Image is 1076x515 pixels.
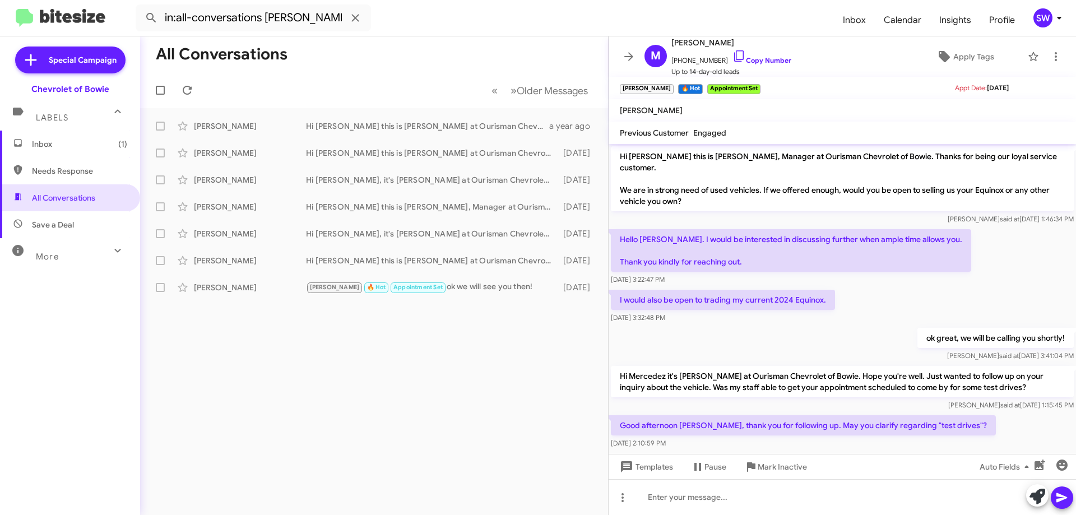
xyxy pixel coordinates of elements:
span: Up to 14-day-old leads [671,66,791,77]
span: » [511,83,517,98]
span: More [36,252,59,262]
div: Chevrolet of Bowie [31,83,109,95]
p: Good afternoon [PERSON_NAME], thank you for following up. May you clarify regarding "test drives"? [611,415,996,435]
span: Save a Deal [32,219,74,230]
p: Hello [PERSON_NAME]. I would be interested in discussing further when ample time allows you. Than... [611,229,971,272]
input: Search [136,4,371,31]
span: Pause [704,457,726,477]
span: Previous Customer [620,128,689,138]
small: [PERSON_NAME] [620,84,674,94]
span: [PERSON_NAME] [620,105,683,115]
div: [PERSON_NAME] [194,255,306,266]
button: Next [504,79,595,102]
span: [DATE] 2:10:59 PM [611,439,666,447]
span: Labels [36,113,68,123]
span: Needs Response [32,165,127,177]
span: [PERSON_NAME] [DATE] 3:41:04 PM [947,351,1074,360]
a: Insights [930,4,980,36]
h1: All Conversations [156,45,287,63]
span: Auto Fields [980,457,1033,477]
span: [PERSON_NAME] [DATE] 1:46:34 PM [948,215,1074,223]
div: [DATE] [558,282,599,293]
span: Tagged as 'Routed: [PERSON_NAME]' on [DATE] 2:11:01 PM [723,453,962,470]
button: Previous [485,79,504,102]
span: [DATE] [987,83,1009,92]
span: said at [1000,401,1020,409]
span: « [491,83,498,98]
span: Special Campaign [49,54,117,66]
button: Templates [609,457,682,477]
span: [DATE] 3:32:48 PM [611,313,665,322]
small: 🔥 Hot [678,84,702,94]
div: Hi [PERSON_NAME], it's [PERSON_NAME] at Ourisman Chevrolet of [PERSON_NAME]. We're paying top dol... [306,174,558,185]
span: Older Messages [517,85,588,97]
span: [PHONE_NUMBER] [671,49,791,66]
span: said at [1000,215,1019,223]
a: Special Campaign [15,47,126,73]
span: Inbox [32,138,127,150]
div: Hi [PERSON_NAME] this is [PERSON_NAME] at Ourisman Chevrolet of Bowie. Thanks again for being our... [306,147,558,159]
button: SW [1024,8,1064,27]
span: M [651,47,661,65]
a: Copy Number [732,56,791,64]
p: ok great, we will be calling you shortly! [917,328,1074,348]
div: a year ago [549,120,599,132]
div: [PERSON_NAME] [194,120,306,132]
button: Apply Tags [907,47,1022,67]
div: [PERSON_NAME] [194,201,306,212]
div: [DATE] [558,147,599,159]
small: Appointment Set [707,84,760,94]
div: [DATE] [558,228,599,239]
div: Hi [PERSON_NAME], it's [PERSON_NAME] at Ourisman Chevrolet of [PERSON_NAME]. I'm reaching out bec... [306,228,558,239]
span: said at [999,351,1019,360]
div: [DATE] [558,174,599,185]
div: Hi [PERSON_NAME] this is [PERSON_NAME] at Ourisman Chevrolet of Bowie. In case you're in the mark... [306,255,558,266]
a: Calendar [875,4,930,36]
span: Appt Date: [955,83,987,92]
p: Hi [PERSON_NAME] this is [PERSON_NAME], Manager at Ourisman Chevrolet of Bowie. Thanks for being ... [611,146,1074,211]
span: [DATE] 3:22:47 PM [611,275,665,284]
div: [PERSON_NAME] [194,174,306,185]
div: [DATE] [558,201,599,212]
div: ok we will see you then! [306,281,558,294]
div: Hi [PERSON_NAME] this is [PERSON_NAME] at Ourisman Chevrolet of Bowie. I'm reaching out because I... [306,120,549,132]
button: Mark Inactive [735,457,816,477]
div: SW [1033,8,1052,27]
span: Mark Inactive [758,457,807,477]
span: (1) [118,138,127,150]
a: Inbox [834,4,875,36]
div: Hi [PERSON_NAME] this is [PERSON_NAME], Manager at Ourisman Chevrolet of [PERSON_NAME]. Thanks fo... [306,201,558,212]
span: [PERSON_NAME] [DATE] 1:15:45 PM [948,401,1074,409]
nav: Page navigation example [485,79,595,102]
button: Pause [682,457,735,477]
span: Appointment Set [393,284,443,291]
span: [PERSON_NAME] [671,36,791,49]
div: [PERSON_NAME] [194,228,306,239]
a: Profile [980,4,1024,36]
p: Hi Mercedez it's [PERSON_NAME] at Ourisman Chevrolet of Bowie. Hope you're well. Just wanted to f... [611,366,1074,397]
span: Engaged [693,128,726,138]
div: [DATE] [558,255,599,266]
span: [PERSON_NAME] [310,284,360,291]
div: [PERSON_NAME] [194,282,306,293]
p: I would also be open to trading my current 2024 Equinox. [611,290,835,310]
span: 🔥 Hot [367,284,386,291]
span: Apply Tags [953,47,994,67]
span: All Conversations [32,192,95,203]
span: Templates [618,457,673,477]
div: [PERSON_NAME] [194,147,306,159]
button: Auto Fields [971,457,1042,477]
